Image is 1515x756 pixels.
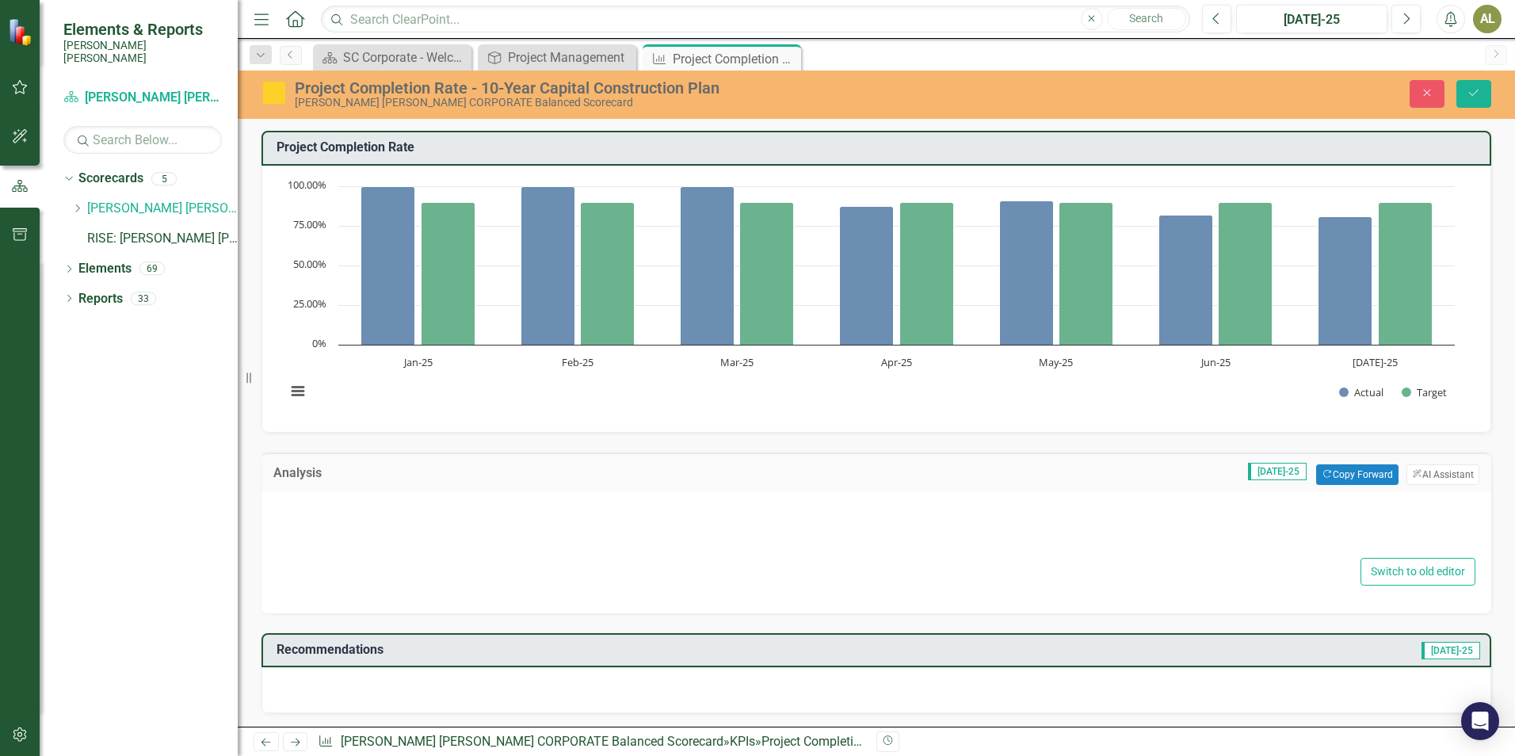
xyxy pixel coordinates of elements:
a: Reports [78,290,123,308]
div: [PERSON_NAME] [PERSON_NAME] CORPORATE Balanced Scorecard [295,97,951,109]
button: Show Target [1402,385,1448,399]
text: 100.00% [288,178,326,192]
img: ClearPoint Strategy [8,18,36,46]
div: Chart. Highcharts interactive chart. [278,178,1475,416]
span: Search [1129,12,1163,25]
div: Open Intercom Messenger [1461,702,1499,740]
span: [DATE]-25 [1248,463,1307,480]
path: Apr-25, 87.5. Actual. [840,206,894,345]
a: [PERSON_NAME] [PERSON_NAME] CORPORATE Balanced Scorecard [341,734,723,749]
path: Jan-25, 90. Target. [422,202,475,345]
h3: Recommendations [277,643,1048,657]
text: Apr-25 [881,355,912,369]
text: Mar-25 [720,355,754,369]
text: Jun-25 [1200,355,1231,369]
div: 5 [151,172,177,185]
text: Jan-25 [403,355,433,369]
path: Feb-25, 90. Target. [581,202,635,345]
text: 75.00% [293,217,326,231]
h3: Project Completion Rate [277,140,1482,155]
g: Target, bar series 2 of 2 with 7 bars. [422,202,1433,345]
text: May-25 [1039,355,1073,369]
path: Jul-25, 90. Target. [1379,202,1433,345]
a: Project Management [482,48,632,67]
a: KPIs [730,734,755,749]
div: Project Completion Rate - 10-Year Capital Construction Plan [295,79,951,97]
text: 0% [312,336,326,350]
svg: Interactive chart [278,178,1463,416]
path: Jun-25, 90. Target. [1219,202,1273,345]
input: Search Below... [63,126,222,154]
div: Project Management [508,48,632,67]
text: 25.00% [293,296,326,311]
div: [DATE]-25 [1242,10,1382,29]
path: Mar-25, 100. Actual. [681,186,735,345]
div: Project Completion Rate - 10-Year Capital Construction Plan [761,734,1093,749]
button: Switch to old editor [1360,558,1475,586]
path: Jan-25, 100. Actual. [361,186,415,345]
path: Apr-25, 90. Target. [900,202,954,345]
button: View chart menu, Chart [287,380,309,403]
input: Search ClearPoint... [321,6,1190,33]
button: Show Actual [1339,385,1383,399]
text: [DATE]-25 [1353,355,1398,369]
small: [PERSON_NAME] [PERSON_NAME] [63,39,222,65]
text: Feb-25 [562,355,593,369]
path: Feb-25, 100. Actual. [521,186,575,345]
button: Copy Forward [1316,464,1398,485]
button: AL [1473,5,1502,33]
a: SC Corporate - Welcome to ClearPoint [317,48,467,67]
text: 50.00% [293,257,326,271]
div: » » [318,733,864,751]
div: SC Corporate - Welcome to ClearPoint [343,48,467,67]
button: AI Assistant [1406,464,1479,485]
a: Scorecards [78,170,143,188]
path: May-25, 90. Target. [1059,202,1113,345]
img: Caution [261,80,287,105]
a: Elements [78,260,132,278]
a: [PERSON_NAME] [PERSON_NAME] CORPORATE Balanced Scorecard [87,200,238,218]
div: 33 [131,292,156,305]
path: Jun-25, 81.8. Actual. [1159,215,1213,345]
a: RISE: [PERSON_NAME] [PERSON_NAME] Recognizing Innovation, Safety and Excellence [87,230,238,248]
path: Jul-25, 80.6. Actual. [1318,216,1372,345]
path: Mar-25, 90. Target. [740,202,794,345]
h3: Analysis [273,466,482,480]
div: Project Completion Rate - 10-Year Capital Construction Plan [673,49,797,69]
g: Actual, bar series 1 of 2 with 7 bars. [361,186,1372,345]
path: May-25, 90.9. Actual. [1000,200,1054,345]
span: Elements & Reports [63,20,222,39]
span: [DATE]-25 [1422,642,1480,659]
button: Search [1107,8,1186,30]
a: [PERSON_NAME] [PERSON_NAME] CORPORATE Balanced Scorecard [63,89,222,107]
div: 69 [139,262,165,276]
button: [DATE]-25 [1236,5,1387,33]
